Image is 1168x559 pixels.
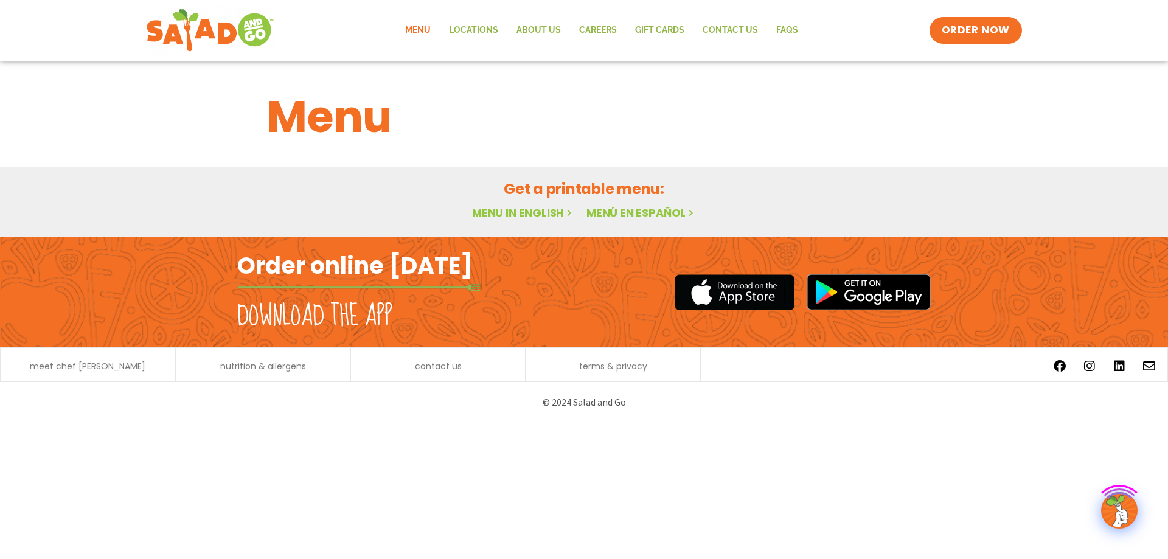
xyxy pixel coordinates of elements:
a: Locations [440,16,507,44]
nav: Menu [396,16,807,44]
a: Contact Us [693,16,767,44]
a: meet chef [PERSON_NAME] [30,362,145,370]
a: About Us [507,16,570,44]
a: GIFT CARDS [626,16,693,44]
img: fork [237,284,481,291]
p: © 2024 Salad and Go [243,394,925,411]
img: new-SAG-logo-768×292 [146,6,274,55]
h2: Get a printable menu: [267,178,901,200]
img: google_play [807,274,931,310]
h2: Download the app [237,299,392,333]
h1: Menu [267,84,901,150]
a: ORDER NOW [930,17,1022,44]
a: terms & privacy [579,362,647,370]
span: ORDER NOW [942,23,1010,38]
a: contact us [415,362,462,370]
h2: Order online [DATE] [237,251,473,280]
a: nutrition & allergens [220,362,306,370]
a: Menu in English [472,205,574,220]
a: Menu [396,16,440,44]
a: Menú en español [586,205,696,220]
img: appstore [675,273,794,312]
a: FAQs [767,16,807,44]
a: Careers [570,16,626,44]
